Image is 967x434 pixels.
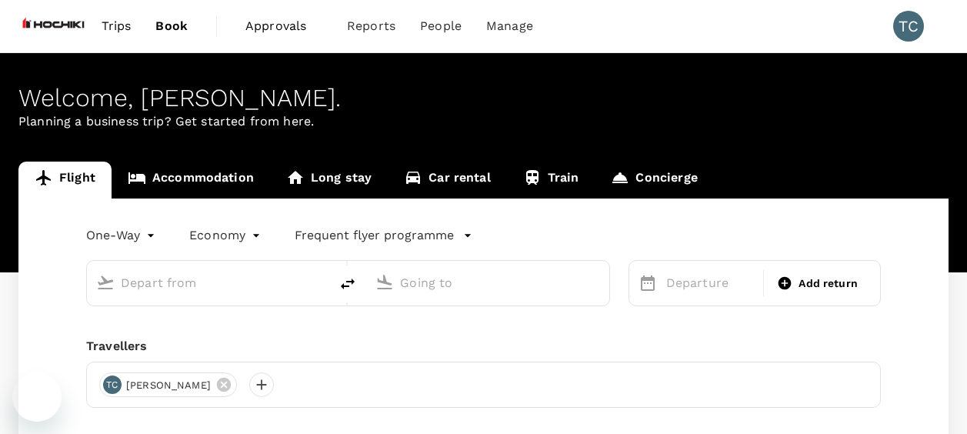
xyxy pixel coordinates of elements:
img: Hochiki Asia Pacific Pte Ltd [18,9,89,43]
a: Concierge [595,162,713,199]
button: Frequent flyer programme [295,226,472,245]
iframe: Button to launch messaging window [12,372,62,422]
div: Travellers [86,337,881,356]
input: Depart from [121,271,297,295]
span: Reports [347,17,395,35]
div: TC[PERSON_NAME] [99,372,237,397]
div: Economy [189,223,264,248]
button: Open [318,281,322,284]
a: Car rental [388,162,507,199]
span: [PERSON_NAME] [117,378,220,393]
div: Welcome , [PERSON_NAME] . [18,84,949,112]
p: Frequent flyer programme [295,226,454,245]
div: One-Way [86,223,158,248]
button: Open [599,281,602,284]
p: Departure [666,274,755,292]
span: Add return [799,275,858,292]
span: People [420,17,462,35]
button: delete [329,265,366,302]
a: Accommodation [112,162,270,199]
input: Going to [400,271,576,295]
span: Manage [486,17,533,35]
div: TC [103,376,122,394]
span: Trips [102,17,132,35]
a: Long stay [270,162,388,199]
a: Flight [18,162,112,199]
div: TC [893,11,924,42]
p: Planning a business trip? Get started from here. [18,112,949,131]
span: Book [155,17,188,35]
span: Approvals [245,17,322,35]
a: Train [507,162,595,199]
